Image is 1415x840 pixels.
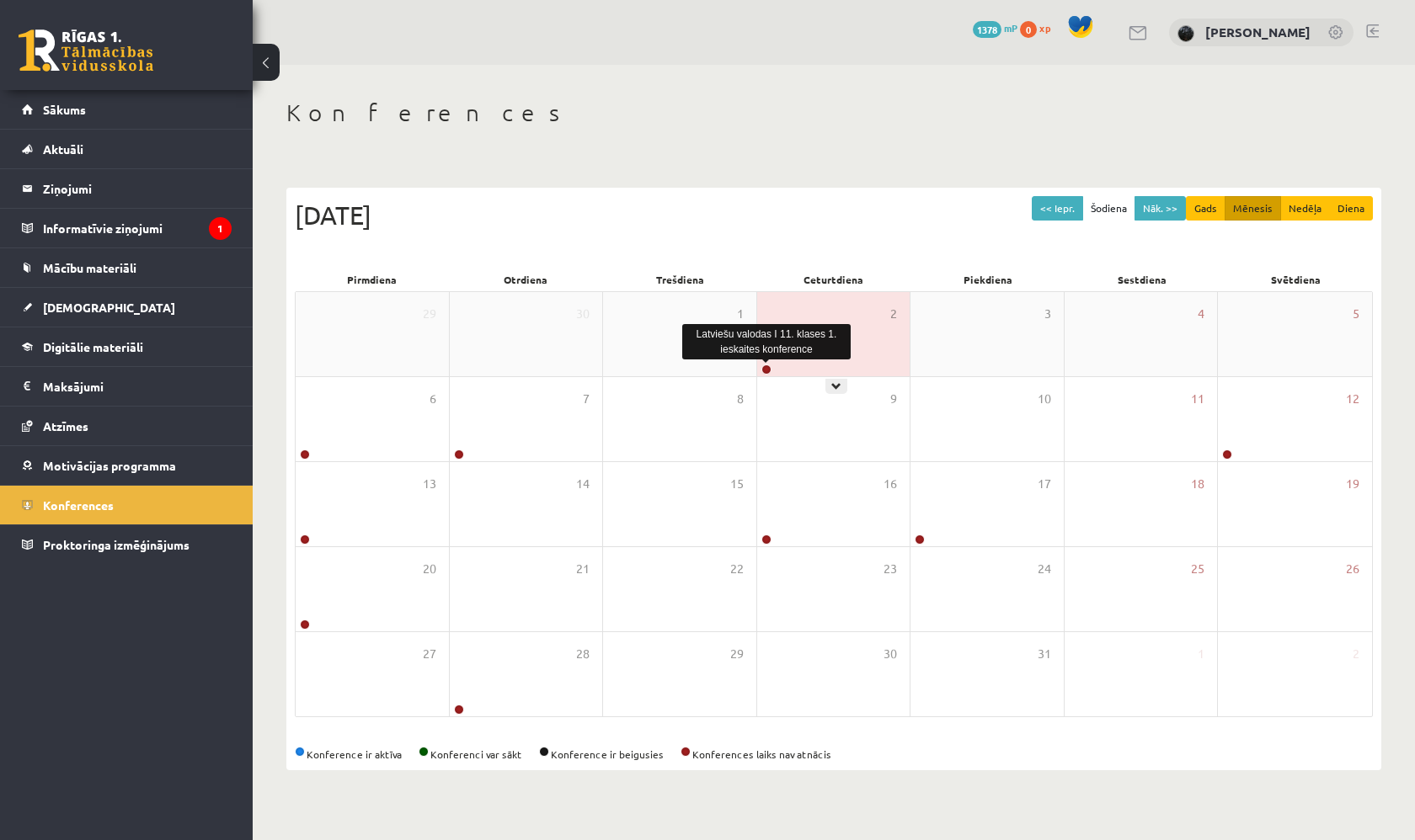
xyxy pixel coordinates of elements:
a: 1378 mP [973,21,1017,35]
legend: Informatīvie ziņojumi [43,209,232,247]
a: Ziņojumi [22,169,232,208]
span: 10 [1038,390,1051,408]
button: Diena [1329,196,1373,221]
h1: Konferences [286,98,1381,127]
span: Mācību materiāli [43,260,136,275]
span: 21 [576,560,590,578]
span: Atzīmes [43,418,88,433]
a: Sākums [22,90,232,129]
a: [DEMOGRAPHIC_DATA] [22,288,232,327]
span: 2 [1353,645,1359,663]
a: Konferences [22,486,232,524]
div: Pirmdiena [295,268,449,291]
div: Sestdiena [1065,268,1219,291]
span: 12 [1346,390,1359,408]
div: [DATE] [295,196,1373,234]
span: Konferences [43,497,114,513]
span: Proktoringa izmēģinājums [43,537,190,552]
button: Gads [1186,196,1225,221]
span: 8 [737,390,744,408]
span: 30 [576,305,590,323]
a: 0 xp [1020,21,1059,35]
a: Mācību materiāli [22,248,232,287]
span: Aktuāli [43,141,83,157]
span: Motivācijas programma [43,458,176,473]
a: Informatīvie ziņojumi1 [22,209,232,247]
span: 1 [1198,645,1204,663]
span: 4 [1198,305,1204,323]
button: Nāk. >> [1135,196,1186,221]
span: 16 [884,475,897,493]
span: 7 [583,390,590,408]
div: Otrdiena [449,268,603,291]
div: Trešdiena [603,268,757,291]
span: 1378 [973,21,1001,38]
span: xp [1039,21,1050,35]
div: Svētdiena [1219,268,1373,291]
a: Rīgas 1. Tālmācības vidusskola [19,29,153,72]
span: 17 [1038,475,1051,493]
span: 9 [890,390,897,408]
span: 20 [423,560,436,578]
a: Atzīmes [22,407,232,445]
span: 5 [1353,305,1359,323]
span: 0 [1020,21,1037,38]
span: 30 [884,645,897,663]
span: mP [1004,21,1017,35]
span: 6 [430,390,436,408]
span: 1 [737,305,744,323]
span: [DEMOGRAPHIC_DATA] [43,300,175,315]
div: Latviešu valodas I 11. klases 1. ieskaites konference [682,324,851,359]
span: 3 [1044,305,1051,323]
span: 13 [423,475,436,493]
a: Maksājumi [22,367,232,406]
a: Digitālie materiāli [22,327,232,366]
span: 19 [1346,475,1359,493]
span: 26 [1346,560,1359,578]
span: Digitālie materiāli [43,339,143,354]
span: 14 [576,475,590,493]
span: 18 [1191,475,1204,493]
img: Karolina Rogalika [1177,25,1194,42]
span: 23 [884,560,897,578]
span: 27 [423,645,436,663]
span: 15 [730,475,744,493]
legend: Maksājumi [43,367,232,406]
span: 25 [1191,560,1204,578]
i: 1 [209,217,232,240]
a: Proktoringa izmēģinājums [22,525,232,564]
span: 2 [890,305,897,323]
span: Sākums [43,102,86,117]
span: 29 [423,305,436,323]
div: Konference ir aktīva Konferenci var sākt Konference ir beigusies Konferences laiks nav atnācis [295,747,1373,762]
a: Aktuāli [22,130,232,168]
span: 29 [730,645,744,663]
span: 22 [730,560,744,578]
span: 31 [1038,645,1051,663]
a: [PERSON_NAME] [1205,24,1311,40]
span: 24 [1038,560,1051,578]
legend: Ziņojumi [43,169,232,208]
button: Mēnesis [1225,196,1281,221]
span: 11 [1191,390,1204,408]
button: Šodiena [1082,196,1135,221]
div: Ceturtdiena [757,268,911,291]
button: << Iepr. [1032,196,1083,221]
a: Motivācijas programma [22,446,232,485]
div: Piekdiena [910,268,1065,291]
span: 28 [576,645,590,663]
button: Nedēļa [1280,196,1330,221]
